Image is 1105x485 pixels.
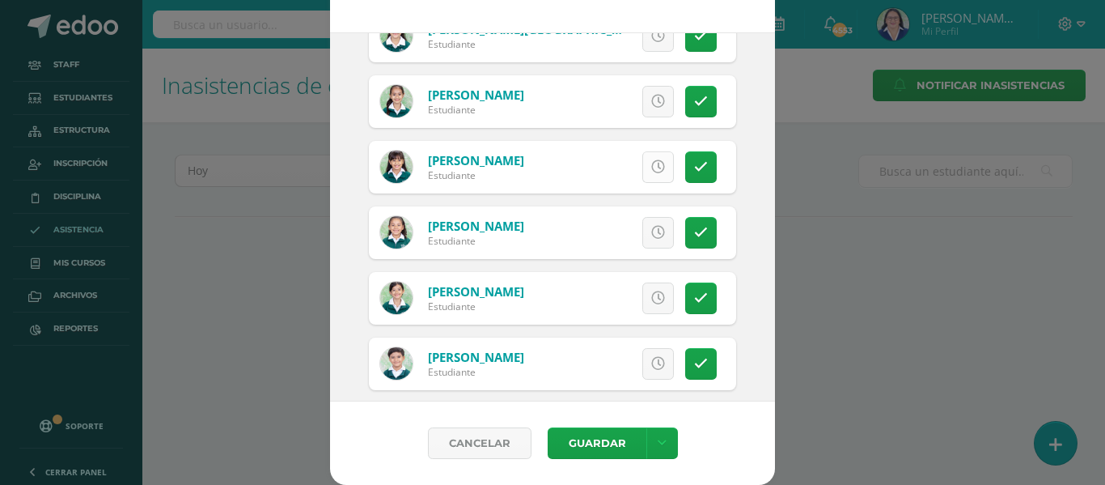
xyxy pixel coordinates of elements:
div: Estudiante [428,103,524,117]
img: e967f3bdc9032af02e90ce67a7e5a82a.png [380,19,413,52]
a: [PERSON_NAME] [428,87,524,103]
div: Estudiante [428,234,524,248]
img: 61259aaf137c69dadac93130f2e03eea.png [380,151,413,183]
a: [PERSON_NAME] [428,218,524,234]
div: Estudiante [428,300,524,313]
div: Estudiante [428,365,524,379]
a: [PERSON_NAME] [428,152,524,168]
a: [PERSON_NAME] [428,349,524,365]
button: Guardar [548,428,646,459]
img: 85a297e04369605371f0008a8b45d426.png [380,216,413,249]
a: [PERSON_NAME] [428,283,524,300]
a: Cancelar [428,428,531,459]
img: 08f72ae77914c38627d466de38d9d96a.png [380,347,413,380]
img: 376bdff8b08d8229841ab08111852b2a.png [380,85,413,117]
div: Estudiante [428,168,524,182]
img: eafe04ae67118fb7ab31e982a04992d7.png [380,282,413,314]
div: Estudiante [428,37,622,51]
